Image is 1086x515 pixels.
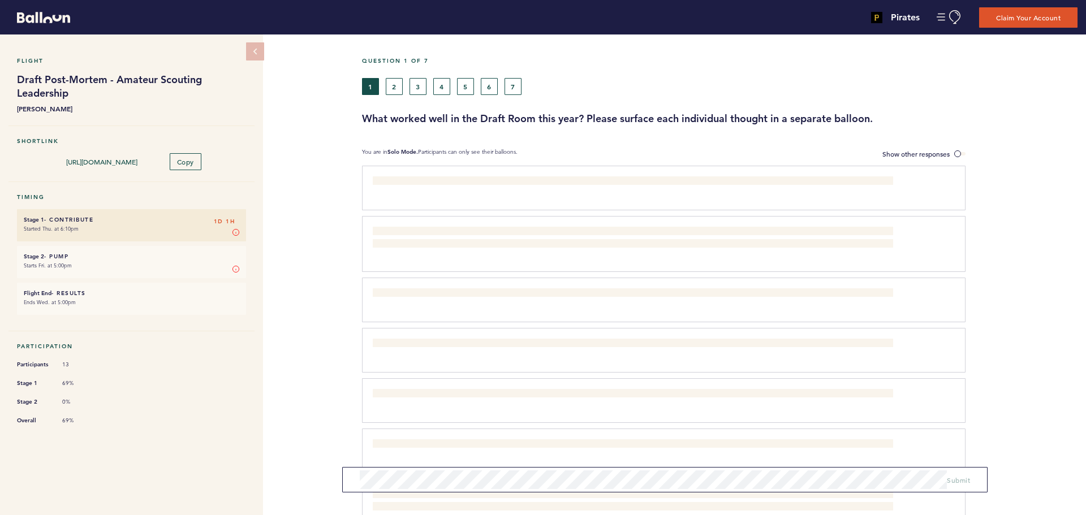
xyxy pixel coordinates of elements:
[17,57,246,64] h5: Flight
[62,417,96,425] span: 69%
[17,415,51,426] span: Overall
[433,78,450,95] button: 4
[17,12,70,23] svg: Balloon
[17,343,246,350] h5: Participation
[177,157,194,166] span: Copy
[17,73,246,100] h1: Draft Post-Mortem - Amateur Scouting Leadership
[457,78,474,95] button: 5
[17,137,246,145] h5: Shortlink
[24,216,239,223] h6: - Contribute
[362,112,1078,125] h3: What worked well in the Draft Room this year? Please surface each individual thought in a separat...
[24,253,239,260] h6: - Pump
[882,149,950,158] span: Show other responses
[891,11,920,24] h4: Pirates
[386,78,403,95] button: 2
[24,289,239,297] h6: - Results
[24,298,76,306] time: Ends Wed. at 5:00pm
[17,193,246,201] h5: Timing
[8,11,70,23] a: Balloon
[17,359,51,370] span: Participants
[17,103,246,114] b: [PERSON_NAME]
[62,398,96,406] span: 0%
[410,78,426,95] button: 3
[17,396,51,408] span: Stage 2
[62,379,96,387] span: 69%
[387,148,418,155] b: Solo Mode.
[979,7,1078,28] button: Claim Your Account
[362,78,379,95] button: 1
[481,78,498,95] button: 6
[24,262,72,269] time: Starts Fri. at 5:00pm
[947,474,970,486] button: Submit
[17,378,51,389] span: Stage 1
[373,178,747,187] span: I do think it is benificial to have the area supervisors in the room for the draft. I am glad tha...
[373,390,688,399] span: Having information flow upward from the Area Supervisors to the Regional Supervisors to Sr Leader...
[505,78,522,95] button: 7
[937,10,962,24] button: Manage Account
[24,225,79,232] time: Started Thu. at 6:10pm
[373,289,645,298] span: Getting “deeper” down the board was advantageous for our preparedness for early day 2.
[373,228,880,248] span: Getting exposure to the Model Interpretability Plots was very helpful in understanding where a pl...
[362,57,1078,64] h5: Question 1 of 7
[24,216,44,223] small: Stage 1
[24,289,51,297] small: Flight End
[24,253,44,260] small: Stage 2
[62,361,96,369] span: 13
[214,216,235,227] span: 1D 1H
[362,148,518,160] p: You are in Participants can only see their balloons.
[170,153,201,170] button: Copy
[373,340,830,349] span: The “Plunder the Deep” project – how it was formed and ultimately utilized put us in a great and ...
[947,475,970,484] span: Submit
[373,440,611,449] span: Allowing the Area Scouts to present some of their “Plunder the Deep” players.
